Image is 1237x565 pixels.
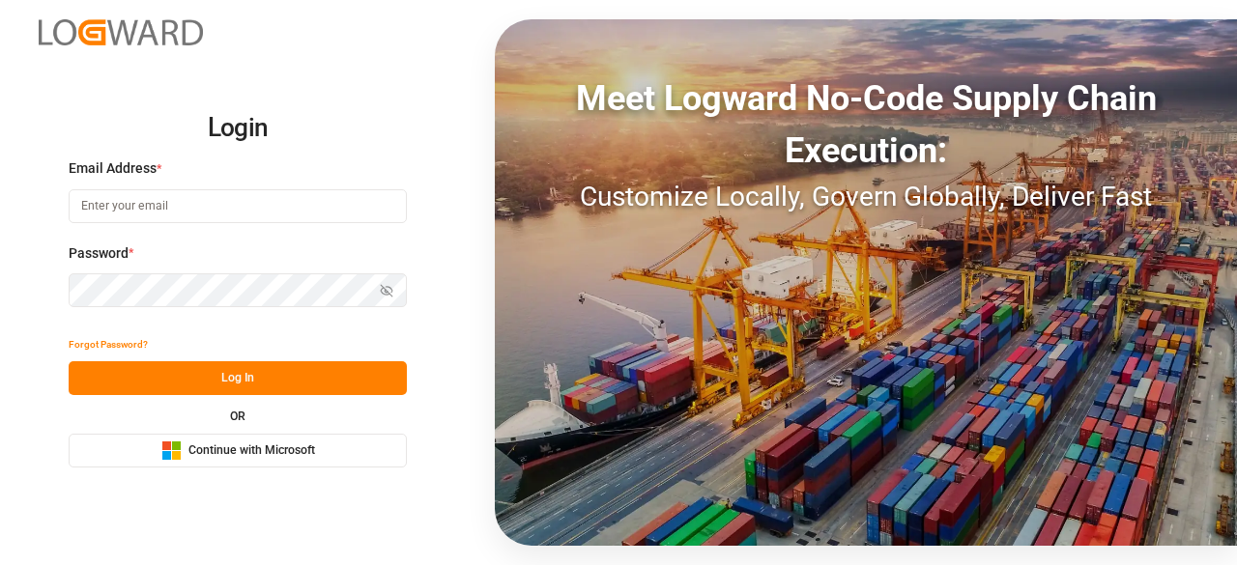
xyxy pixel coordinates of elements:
[69,327,148,361] button: Forgot Password?
[495,72,1237,177] div: Meet Logward No-Code Supply Chain Execution:
[39,19,203,45] img: Logward_new_orange.png
[69,158,157,179] span: Email Address
[69,243,129,264] span: Password
[69,189,407,223] input: Enter your email
[69,361,407,395] button: Log In
[69,434,407,467] button: Continue with Microsoft
[188,442,315,460] span: Continue with Microsoft
[69,98,407,159] h2: Login
[230,410,245,422] small: OR
[495,177,1237,217] div: Customize Locally, Govern Globally, Deliver Fast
